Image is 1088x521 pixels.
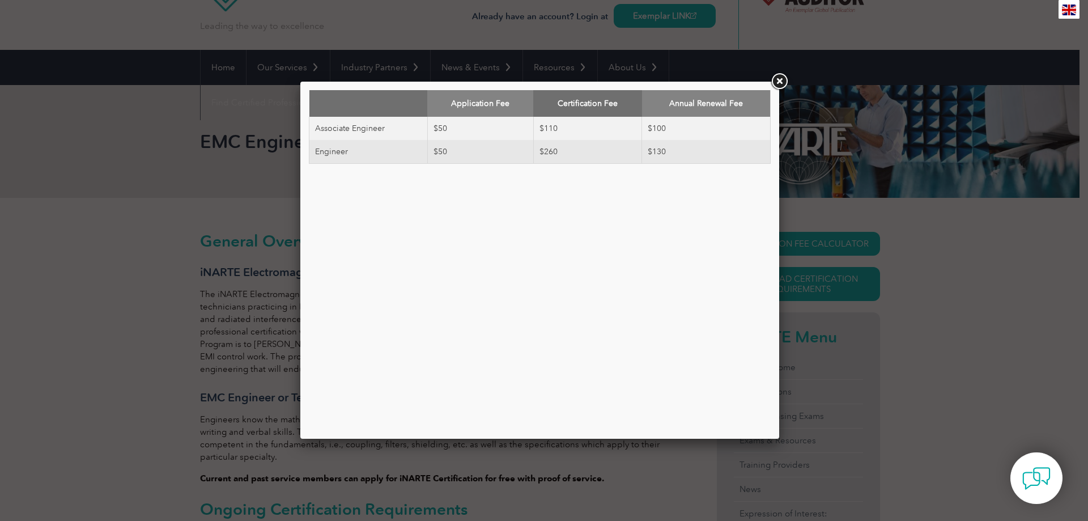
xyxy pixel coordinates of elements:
th: Certification Fee [533,90,641,117]
td: $50 [427,117,533,140]
th: Annual Renewal Fee [642,90,771,117]
td: $110 [533,117,641,140]
img: en [1062,5,1076,15]
td: $50 [427,140,533,164]
td: $260 [533,140,641,164]
td: Engineer [309,140,428,164]
img: contact-chat.png [1022,464,1051,493]
th: Application Fee [427,90,533,117]
a: Close [769,71,789,92]
td: $130 [642,140,771,164]
td: Associate Engineer [309,117,428,140]
td: $100 [642,117,771,140]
